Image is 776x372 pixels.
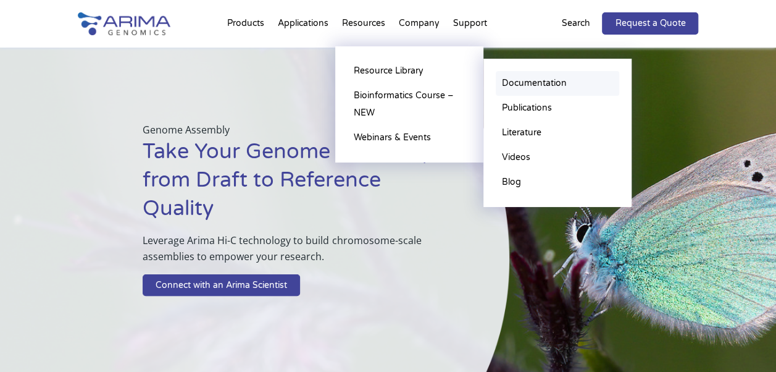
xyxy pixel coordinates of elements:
a: Publications [496,96,619,120]
a: Documentation [496,71,619,96]
a: Blog [496,170,619,195]
a: Bioinformatics Course – NEW [348,83,471,125]
a: Webinars & Events [348,125,471,150]
div: Genome Assembly [143,122,448,302]
a: Connect with an Arima Scientist [143,274,300,297]
img: Arima-Genomics-logo [78,12,170,35]
p: Leverage Arima Hi-C technology to build chromosome-scale assemblies to empower your research. [143,232,448,274]
a: Request a Quote [602,12,698,35]
h1: Take Your Genome Assembly from Draft to Reference Quality [143,138,448,232]
a: Resource Library [348,59,471,83]
a: Literature [496,120,619,145]
p: Search [561,15,590,32]
a: Videos [496,145,619,170]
